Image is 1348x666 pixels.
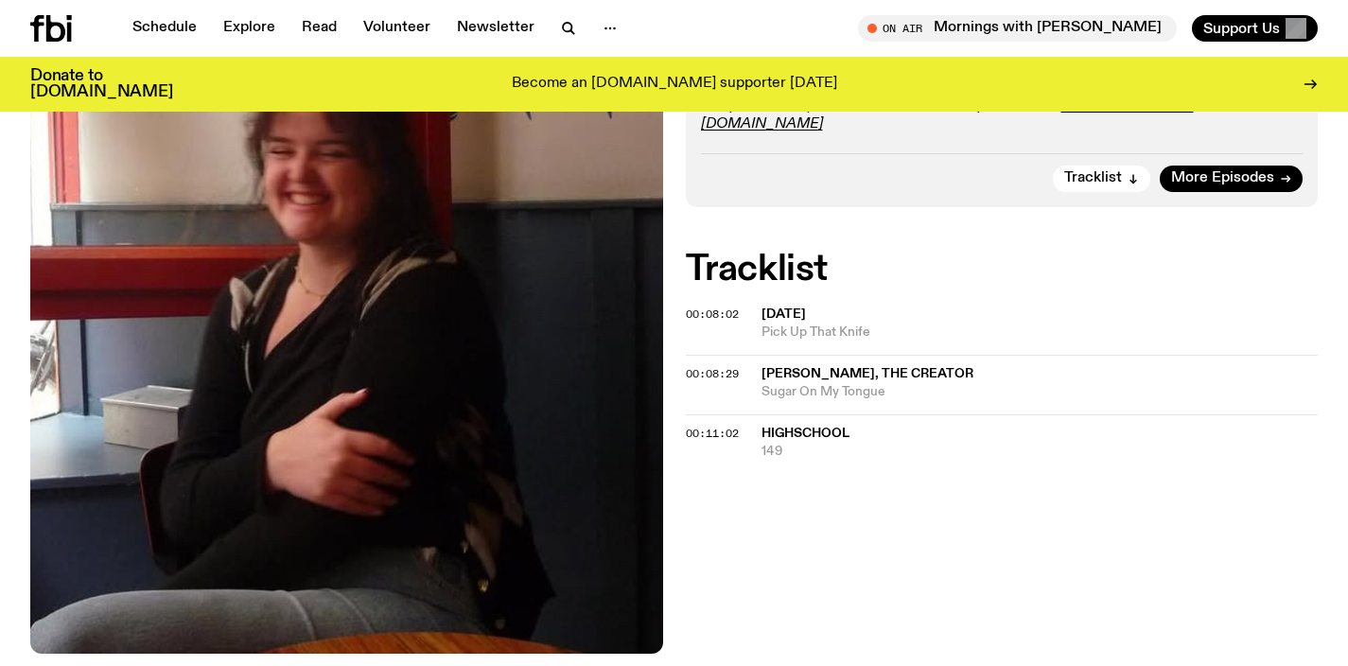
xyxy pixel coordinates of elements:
[762,324,1319,342] span: Pick Up That Knife
[701,98,1194,131] a: [EMAIL_ADDRESS][DOMAIN_NAME]
[762,307,806,321] span: [DATE]
[762,443,1319,461] span: 149
[762,383,1319,401] span: Sugar On My Tongue
[686,307,739,322] span: 00:08:02
[121,15,208,42] a: Schedule
[858,15,1177,42] button: On AirMornings with [PERSON_NAME]
[762,427,849,440] span: HighSchool
[1064,171,1122,185] span: Tracklist
[686,366,739,381] span: 00:08:29
[290,15,348,42] a: Read
[1053,166,1150,192] button: Tracklist
[1203,20,1280,37] span: Support Us
[1192,15,1318,42] button: Support Us
[686,426,739,441] span: 00:11:02
[512,76,837,93] p: Become an [DOMAIN_NAME] supporter [DATE]
[30,68,173,100] h3: Donate to [DOMAIN_NAME]
[762,367,973,380] span: [PERSON_NAME], The Creator
[1160,166,1303,192] a: More Episodes
[686,253,1319,287] h2: Tracklist
[212,15,287,42] a: Explore
[701,98,1061,114] em: Are you an independent artist? Send me your music -
[446,15,546,42] a: Newsletter
[352,15,442,42] a: Volunteer
[1171,171,1274,185] span: More Episodes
